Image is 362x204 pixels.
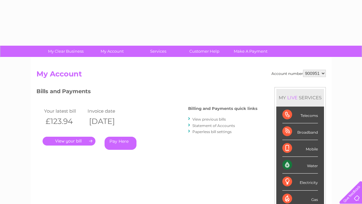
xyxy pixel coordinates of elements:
[271,70,326,77] div: Account number
[41,46,91,57] a: My Clear Business
[105,137,136,150] a: Pay Here
[282,174,318,190] div: Electricity
[43,137,95,146] a: .
[87,46,137,57] a: My Account
[282,107,318,123] div: Telecoms
[36,70,326,81] h2: My Account
[192,117,226,121] a: View previous bills
[276,89,324,106] div: MY SERVICES
[86,107,130,115] td: Invoice date
[226,46,276,57] a: Make A Payment
[43,115,86,128] th: £123.94
[133,46,183,57] a: Services
[86,115,130,128] th: [DATE]
[282,157,318,174] div: Water
[192,123,235,128] a: Statement of Accounts
[188,106,257,111] h4: Billing and Payments quick links
[282,123,318,140] div: Broadband
[192,129,232,134] a: Paperless bill settings
[36,87,257,98] h3: Bills and Payments
[282,140,318,157] div: Mobile
[179,46,229,57] a: Customer Help
[286,95,299,100] div: LIVE
[43,107,86,115] td: Your latest bill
